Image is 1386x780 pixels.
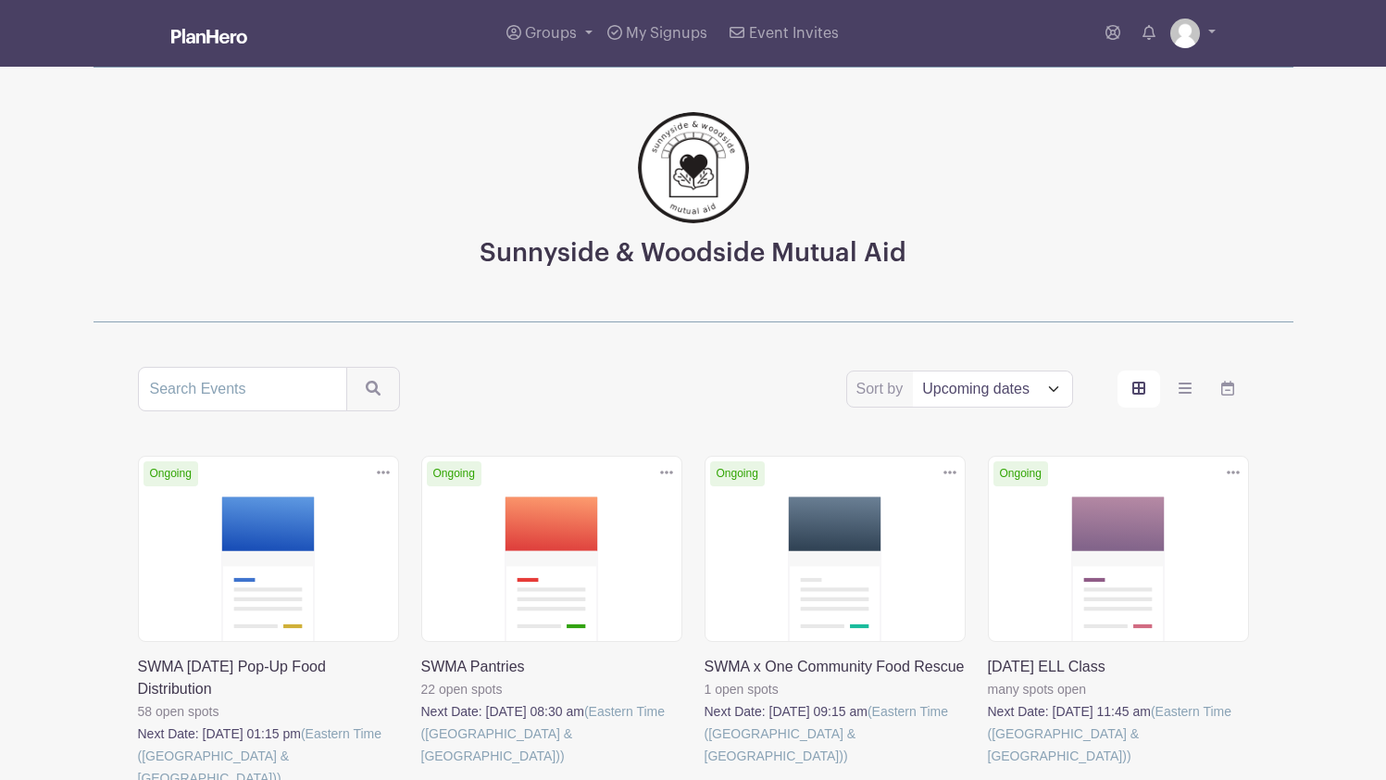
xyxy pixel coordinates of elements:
[856,378,909,400] label: Sort by
[525,26,577,41] span: Groups
[1170,19,1200,48] img: default-ce2991bfa6775e67f084385cd625a349d9dcbb7a52a09fb2fda1e96e2d18dcdb.png
[171,29,247,44] img: logo_white-6c42ec7e38ccf1d336a20a19083b03d10ae64f83f12c07503d8b9e83406b4c7d.svg
[1118,371,1249,408] div: order and view
[138,367,347,411] input: Search Events
[749,26,839,41] span: Event Invites
[626,26,707,41] span: My Signups
[638,112,749,223] img: 256.png
[480,238,906,270] h3: Sunnyside & Woodside Mutual Aid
